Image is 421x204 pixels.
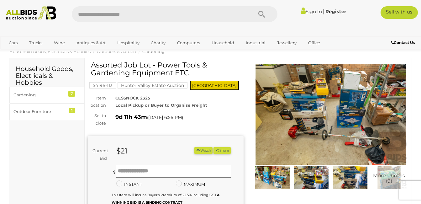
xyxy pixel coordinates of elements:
[142,49,165,54] a: Gardening
[301,8,322,14] a: Sign In
[255,166,290,190] img: Assorted Job Lot - Power Tools & Gardening Equipment ETC
[323,8,324,15] span: |
[325,8,346,14] a: Register
[50,38,69,48] a: Wine
[115,114,147,121] strong: 9d 11h 43m
[373,173,405,184] span: More Photos (9)
[16,65,78,86] h2: Household Goods, Electricals & Hobbies
[29,48,82,58] a: [GEOGRAPHIC_DATA]
[371,166,407,190] img: Assorted Job Lot - Power Tools & Gardening Equipment ETC
[273,38,301,48] a: Jewellery
[176,181,205,188] label: MAXIMUM
[332,166,368,190] img: Assorted Job Lot - Power Tools & Gardening Equipment ETC
[5,48,26,58] a: Sports
[91,61,242,77] h1: Assorted Job Lot - Power Tools & Gardening Equipment ETC
[69,108,75,113] div: 1
[242,38,270,48] a: Industrial
[213,147,231,154] button: Share
[116,181,142,188] label: INSTANT
[304,38,324,48] a: Office
[371,166,407,190] a: More Photos(9)
[97,49,136,54] a: Outdoors & Garden
[115,95,150,100] strong: CESSNOCK 2325
[83,112,111,127] div: Set to close
[3,6,59,20] img: Allbids.com.au
[118,82,187,89] mark: Hunter Valley Estate Auction
[13,91,65,99] div: Gardening
[116,147,127,155] strong: $21
[13,108,65,115] div: Outdoor Furniture
[194,147,213,154] button: Watch
[391,39,416,46] a: Contact Us
[173,38,204,48] a: Computers
[147,115,183,120] span: ( )
[148,115,182,120] span: [DATE] 6:56 PM
[9,103,84,120] a: Outdoor Furniture 1
[89,83,116,88] a: 54196-113
[113,38,144,48] a: Hospitality
[391,40,415,45] b: Contact Us
[25,38,46,48] a: Trucks
[83,94,111,109] div: Item location
[246,6,277,22] button: Search
[190,81,239,90] span: [GEOGRAPHIC_DATA]
[89,82,116,89] mark: 54196-113
[194,147,213,154] li: Watch this item
[118,83,187,88] a: Hunter Valley Estate Auction
[72,38,110,48] a: Antiques & Art
[381,6,418,19] a: Sell with us
[9,49,91,54] a: Household Goods, Electricals & Hobbies
[147,38,170,48] a: Charity
[88,147,112,162] div: Current Bid
[293,166,329,190] img: Assorted Job Lot - Power Tools & Gardening Equipment ETC
[208,38,238,48] a: Household
[68,91,75,97] div: 7
[9,87,84,103] a: Gardening 7
[115,103,207,108] strong: Local Pickup or Buyer to Organise Freight
[253,64,409,165] img: Assorted Job Lot - Power Tools & Gardening Equipment ETC
[5,38,22,48] a: Cars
